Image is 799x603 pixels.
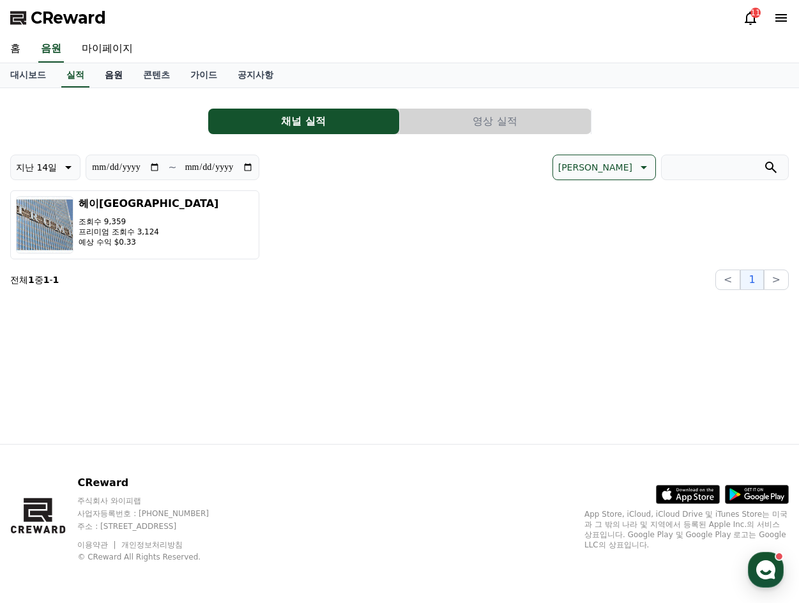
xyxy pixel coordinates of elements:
[77,540,118,549] a: 이용약관
[61,63,89,88] a: 실적
[750,8,761,18] div: 11
[77,475,233,491] p: CReward
[16,196,73,254] img: 헤이미국
[77,496,233,506] p: 주식회사 와이피랩
[4,405,84,437] a: 홈
[197,424,213,434] span: 설정
[79,237,218,247] p: 예상 수익 $0.33
[10,190,259,259] button: 헤이[GEOGRAPHIC_DATA] 조회수 9,359 프리미엄 조회수 3,124 예상 수익 $0.33
[79,217,218,227] p: 조회수 9,359
[227,63,284,88] a: 공지사항
[121,540,183,549] a: 개인정보처리방침
[558,158,632,176] p: [PERSON_NAME]
[165,405,245,437] a: 설정
[208,109,400,134] a: 채널 실적
[95,63,133,88] a: 음원
[16,158,57,176] p: 지난 14일
[10,273,59,286] p: 전체 중 -
[584,509,789,550] p: App Store, iCloud, iCloud Drive 및 iTunes Store는 미국과 그 밖의 나라 및 지역에서 등록된 Apple Inc.의 서비스 상표입니다. Goo...
[180,63,227,88] a: 가이드
[715,270,740,290] button: <
[10,8,106,28] a: CReward
[84,405,165,437] a: 대화
[77,552,233,562] p: © CReward All Rights Reserved.
[117,425,132,435] span: 대화
[77,521,233,531] p: 주소 : [STREET_ADDRESS]
[133,63,180,88] a: 콘텐츠
[72,36,143,63] a: 마이페이지
[740,270,763,290] button: 1
[208,109,399,134] button: 채널 실적
[79,227,218,237] p: 프리미엄 조회수 3,124
[764,270,789,290] button: >
[43,275,50,285] strong: 1
[168,160,176,175] p: ~
[77,508,233,519] p: 사업자등록번호 : [PHONE_NUMBER]
[743,10,758,26] a: 11
[31,8,106,28] span: CReward
[400,109,591,134] button: 영상 실적
[552,155,656,180] button: [PERSON_NAME]
[38,36,64,63] a: 음원
[28,275,34,285] strong: 1
[40,424,48,434] span: 홈
[53,275,59,285] strong: 1
[79,196,218,211] h3: 헤이[GEOGRAPHIC_DATA]
[10,155,80,180] button: 지난 14일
